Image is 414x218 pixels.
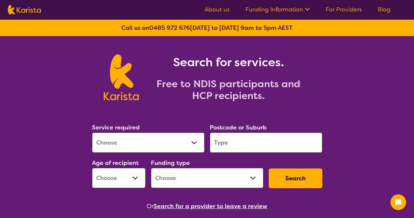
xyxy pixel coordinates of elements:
[8,5,41,15] img: Karista logo
[153,201,267,211] button: Search for a provider to leave a review
[210,124,267,131] label: Postcode or Suburb
[121,24,293,32] b: Call us on [DATE] to [DATE] 9am to 5pm AEST
[151,159,190,167] label: Funding type
[326,6,362,13] a: For Providers
[92,159,139,167] label: Age of recipient
[245,6,310,13] a: Funding Information
[378,6,390,13] a: Blog
[147,78,310,102] h2: Free to NDIS participants and HCP recipients.
[147,201,153,211] span: Or
[147,54,310,70] h1: Search for services.
[92,124,140,131] label: Service required
[104,54,139,100] img: Karista logo
[205,6,230,13] a: About us
[210,132,322,153] input: Type
[149,24,190,32] a: 0485 972 676
[269,168,322,188] button: Search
